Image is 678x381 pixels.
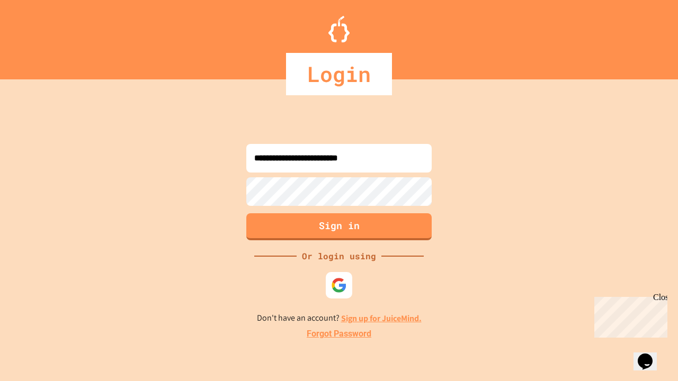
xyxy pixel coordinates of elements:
iframe: chat widget [634,339,667,370]
div: Login [286,53,392,95]
iframe: chat widget [590,293,667,338]
div: Or login using [297,250,381,262]
a: Sign up for JuiceMind. [341,313,422,324]
a: Forgot Password [307,328,371,340]
img: google-icon.svg [331,277,347,293]
p: Don't have an account? [257,312,422,325]
div: Chat with us now!Close [4,4,73,67]
img: Logo.svg [328,16,350,42]
button: Sign in [246,213,432,240]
